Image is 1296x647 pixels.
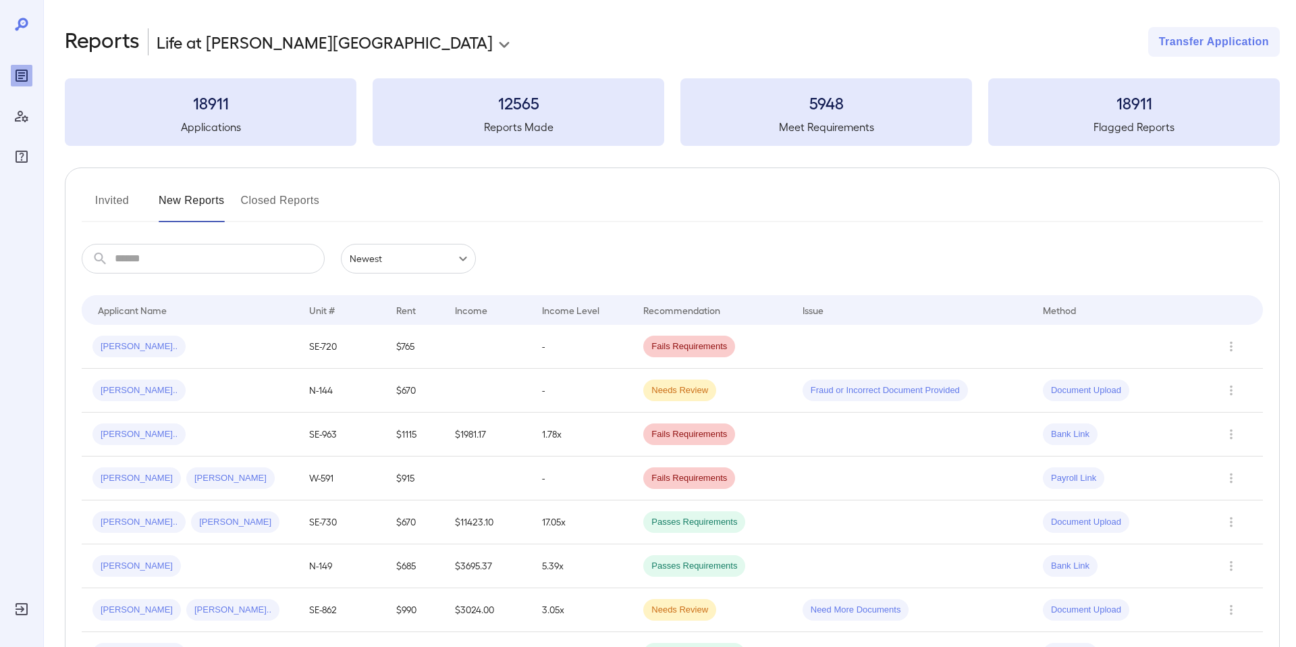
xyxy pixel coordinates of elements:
[157,31,493,53] p: Life at [PERSON_NAME][GEOGRAPHIC_DATA]
[65,27,140,57] h2: Reports
[65,119,356,135] h5: Applications
[1220,555,1242,577] button: Row Actions
[531,325,632,369] td: -
[444,413,531,457] td: $1981.17
[1043,560,1098,573] span: Bank Link
[298,325,385,369] td: SE-720
[643,604,716,617] span: Needs Review
[298,588,385,632] td: SE-862
[385,457,444,500] td: $915
[444,544,531,588] td: $3695.37
[341,244,476,274] div: Newest
[803,604,909,617] span: Need More Documents
[531,457,632,500] td: -
[373,119,664,135] h5: Reports Made
[643,428,735,441] span: Fails Requirements
[159,190,225,222] button: New Reports
[542,302,599,318] div: Income Level
[1220,467,1242,489] button: Row Actions
[298,544,385,588] td: N-149
[92,604,181,617] span: [PERSON_NAME]
[92,340,186,353] span: [PERSON_NAME]..
[11,598,32,620] div: Log Out
[444,500,531,544] td: $11423.10
[643,560,745,573] span: Passes Requirements
[298,413,385,457] td: SE-963
[455,302,487,318] div: Income
[531,413,632,457] td: 1.78x
[643,302,720,318] div: Recommendation
[1043,384,1129,397] span: Document Upload
[396,302,418,318] div: Rent
[92,472,181,485] span: [PERSON_NAME]
[803,302,824,318] div: Issue
[65,92,356,113] h3: 18911
[385,500,444,544] td: $670
[298,500,385,544] td: SE-730
[531,500,632,544] td: 17.05x
[298,457,385,500] td: W-591
[186,604,279,617] span: [PERSON_NAME]..
[11,105,32,127] div: Manage Users
[298,369,385,413] td: N-144
[11,65,32,86] div: Reports
[11,146,32,167] div: FAQ
[1043,302,1076,318] div: Method
[65,78,1280,146] summary: 18911Applications12565Reports Made5948Meet Requirements18911Flagged Reports
[988,92,1280,113] h3: 18911
[643,340,735,353] span: Fails Requirements
[1043,428,1098,441] span: Bank Link
[1043,516,1129,529] span: Document Upload
[92,384,186,397] span: [PERSON_NAME]..
[1220,511,1242,533] button: Row Actions
[1043,472,1104,485] span: Payroll Link
[92,516,186,529] span: [PERSON_NAME]..
[309,302,335,318] div: Unit #
[92,428,186,441] span: [PERSON_NAME]..
[531,588,632,632] td: 3.05x
[643,384,716,397] span: Needs Review
[1220,380,1242,401] button: Row Actions
[92,560,181,573] span: [PERSON_NAME]
[241,190,320,222] button: Closed Reports
[82,190,142,222] button: Invited
[643,516,745,529] span: Passes Requirements
[444,588,531,632] td: $3024.00
[385,544,444,588] td: $685
[385,325,444,369] td: $765
[1043,604,1129,617] span: Document Upload
[385,413,444,457] td: $1115
[385,369,444,413] td: $670
[1220,336,1242,357] button: Row Actions
[680,119,972,135] h5: Meet Requirements
[373,92,664,113] h3: 12565
[1220,423,1242,445] button: Row Actions
[531,369,632,413] td: -
[803,384,968,397] span: Fraud or Incorrect Document Provided
[1148,27,1280,57] button: Transfer Application
[385,588,444,632] td: $990
[531,544,632,588] td: 5.39x
[191,516,279,529] span: [PERSON_NAME]
[988,119,1280,135] h5: Flagged Reports
[1220,599,1242,621] button: Row Actions
[680,92,972,113] h3: 5948
[186,472,275,485] span: [PERSON_NAME]
[98,302,167,318] div: Applicant Name
[643,472,735,485] span: Fails Requirements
